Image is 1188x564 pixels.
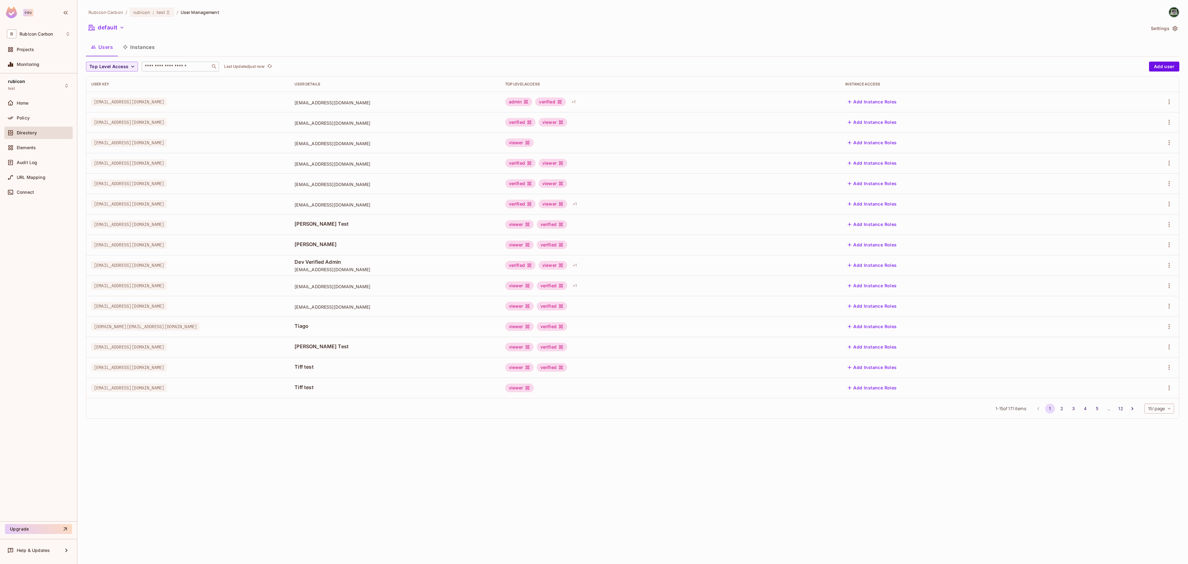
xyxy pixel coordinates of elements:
[1045,404,1055,414] button: page 1
[1092,404,1102,414] button: Go to page 5
[505,200,536,208] div: verified
[570,199,579,209] div: + 1
[17,101,29,106] span: Home
[91,302,167,310] span: [EMAIL_ADDRESS][DOMAIN_NAME]
[845,199,899,209] button: Add Instance Roles
[295,82,495,87] div: User Details
[505,241,534,249] div: viewer
[17,190,34,195] span: Connect
[295,363,495,370] span: Tiff test
[539,118,567,127] div: viewer
[295,161,495,167] span: [EMAIL_ADDRESS][DOMAIN_NAME]
[505,220,534,229] div: viewer
[505,159,536,167] div: verified
[1104,406,1114,412] div: …
[1148,24,1179,33] button: Settings
[539,261,567,270] div: viewer
[295,258,495,265] span: Dev Verified Admin
[133,9,150,15] span: rubicon
[569,97,578,107] div: + 1
[86,39,118,55] button: Users
[91,180,167,188] span: [EMAIL_ADDRESS][DOMAIN_NAME]
[91,384,167,392] span: [EMAIL_ADDRESS][DOMAIN_NAME]
[505,384,534,392] div: viewer
[1149,62,1179,72] button: Add user
[845,260,899,270] button: Add Instance Roles
[996,405,1026,412] span: 1 - 15 of 171 items
[88,9,123,15] span: the active workspace
[295,181,495,187] span: [EMAIL_ADDRESS][DOMAIN_NAME]
[86,23,127,33] button: default
[7,29,16,38] span: R
[539,159,567,167] div: viewer
[535,98,566,106] div: verified
[537,281,567,290] div: verified
[17,130,37,135] span: Directory
[505,363,534,372] div: viewer
[537,241,567,249] div: verified
[1057,404,1067,414] button: Go to page 2
[845,383,899,393] button: Add Instance Roles
[1169,7,1179,17] img: Keith Hudson
[17,115,30,120] span: Policy
[295,343,495,350] span: [PERSON_NAME] Test
[91,261,167,269] span: [EMAIL_ADDRESS][DOMAIN_NAME]
[6,7,17,18] img: SReyMgAAAABJRU5ErkJggg==
[177,9,178,15] li: /
[265,63,273,70] span: Click to refresh data
[91,200,167,208] span: [EMAIL_ADDRESS][DOMAIN_NAME]
[505,281,534,290] div: viewer
[537,322,567,331] div: verified
[91,159,167,167] span: [EMAIL_ADDRESS][DOMAIN_NAME]
[845,117,899,127] button: Add Instance Roles
[845,240,899,250] button: Add Instance Roles
[537,343,567,351] div: verified
[295,202,495,208] span: [EMAIL_ADDRESS][DOMAIN_NAME]
[5,524,72,534] button: Upgrade
[295,267,495,272] span: [EMAIL_ADDRESS][DOMAIN_NAME]
[23,9,33,16] div: Pro
[537,302,567,310] div: verified
[266,63,273,70] button: refresh
[537,220,567,229] div: verified
[845,158,899,168] button: Add Instance Roles
[181,9,219,15] span: User Management
[295,100,495,106] span: [EMAIL_ADDRESS][DOMAIN_NAME]
[845,342,899,352] button: Add Instance Roles
[91,241,167,249] span: [EMAIL_ADDRESS][DOMAIN_NAME]
[505,322,534,331] div: viewer
[89,63,128,71] span: Top Level Access
[295,220,495,227] span: [PERSON_NAME] Test
[17,62,40,67] span: Monitoring
[118,39,160,55] button: Instances
[845,362,899,372] button: Add Instance Roles
[91,363,167,371] span: [EMAIL_ADDRESS][DOMAIN_NAME]
[91,282,167,290] span: [EMAIL_ADDRESS][DOMAIN_NAME]
[91,118,167,126] span: [EMAIL_ADDRESS][DOMAIN_NAME]
[8,79,25,84] span: rubicon
[152,10,154,15] span: :
[295,120,495,126] span: [EMAIL_ADDRESS][DOMAIN_NAME]
[1069,404,1078,414] button: Go to page 3
[295,241,495,248] span: [PERSON_NAME]
[17,47,34,52] span: Projects
[126,9,127,15] li: /
[505,343,534,351] div: viewer
[845,97,899,107] button: Add Instance Roles
[845,322,899,332] button: Add Instance Roles
[295,141,495,146] span: [EMAIL_ADDRESS][DOMAIN_NAME]
[570,281,579,291] div: + 1
[570,260,579,270] div: + 1
[91,343,167,351] span: [EMAIL_ADDRESS][DOMAIN_NAME]
[19,32,53,37] span: Workspace: Rubicon Carbon
[505,261,536,270] div: verified
[505,302,534,310] div: viewer
[91,98,167,106] span: [EMAIL_ADDRESS][DOMAIN_NAME]
[1144,404,1174,414] div: 15 / page
[1116,404,1126,414] button: Go to page 12
[845,281,899,291] button: Add Instance Roles
[539,200,567,208] div: viewer
[505,138,534,147] div: viewer
[505,118,536,127] div: verified
[295,323,495,329] span: Tiago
